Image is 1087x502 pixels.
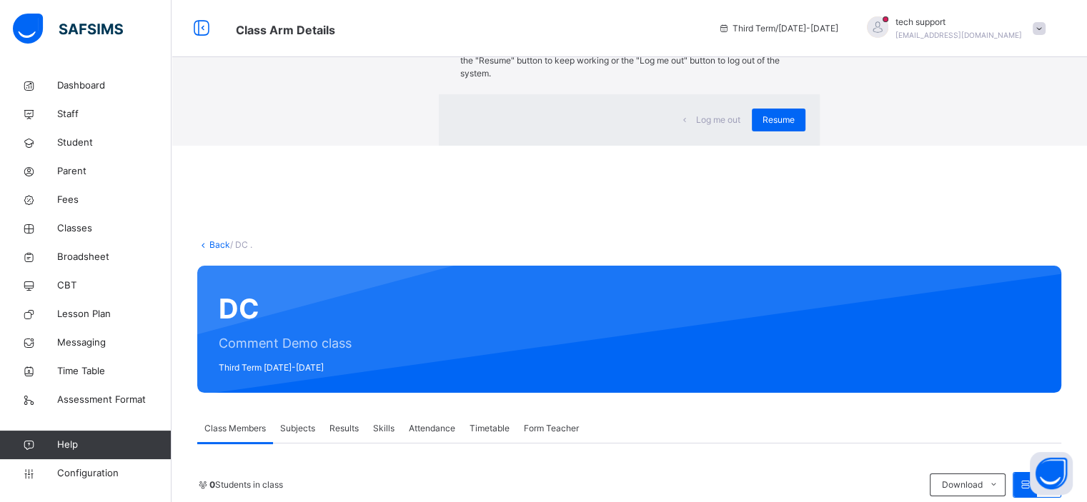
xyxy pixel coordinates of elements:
[57,79,172,93] span: Dashboard
[57,164,172,179] span: Parent
[941,478,982,491] span: Download
[13,14,123,44] img: safsims
[57,307,172,321] span: Lesson Plan
[409,422,455,435] span: Attendance
[373,422,394,435] span: Skills
[204,422,266,435] span: Class Members
[280,422,315,435] span: Subjects
[1030,452,1073,495] button: Open asap
[57,107,172,121] span: Staff
[763,114,795,126] span: Resume
[895,16,1022,29] span: tech support
[57,136,172,150] span: Student
[236,23,335,37] span: Class Arm Details
[57,193,172,207] span: Fees
[209,239,230,250] a: Back
[57,438,171,452] span: Help
[57,250,172,264] span: Broadsheet
[57,364,172,378] span: Time Table
[696,114,740,126] span: Log me out
[524,422,579,435] span: Form Teacher
[209,479,215,490] b: 0
[57,278,172,293] span: CBT
[895,31,1022,39] span: [EMAIL_ADDRESS][DOMAIN_NAME]
[470,422,510,435] span: Timetable
[853,16,1053,41] div: techsupport
[718,22,838,35] span: session/term information
[57,466,171,481] span: Configuration
[57,336,172,350] span: Messaging
[230,239,252,250] span: / DC .
[209,478,283,491] span: Students in class
[329,422,359,435] span: Results
[57,393,172,407] span: Assessment Format
[57,221,172,236] span: Classes
[460,41,798,80] p: Due to inactivity you would be logged out to the system in the next , click the "Resume" button t...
